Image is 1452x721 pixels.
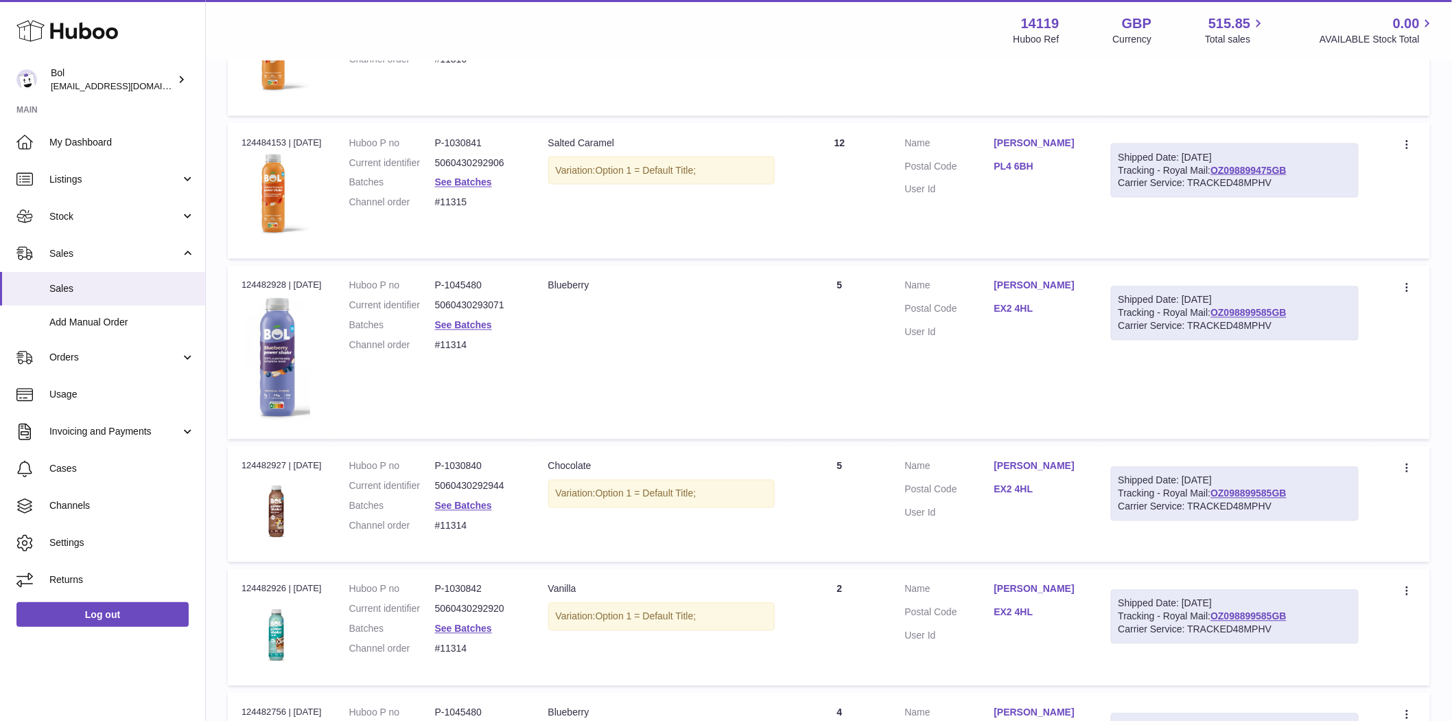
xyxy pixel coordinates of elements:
strong: 14119 [1021,14,1059,33]
div: Salted Caramel [548,137,775,150]
div: 124484153 | [DATE] [242,137,322,149]
span: Orders [49,351,180,364]
a: EX2 4HL [994,303,1084,316]
dt: Batches [349,319,435,332]
dt: Current identifier [349,480,435,493]
dd: P-1030840 [435,460,521,473]
dt: Huboo P no [349,137,435,150]
div: Shipped Date: [DATE] [1119,597,1352,610]
dt: Name [905,137,994,153]
div: 124482756 | [DATE] [242,707,322,719]
span: Channels [49,499,195,512]
dt: Channel order [349,643,435,656]
span: Option 1 = Default Title; [596,165,696,176]
dt: User Id [905,630,994,643]
div: 124482928 | [DATE] [242,279,322,292]
a: [PERSON_NAME] [994,583,1084,596]
a: 515.85 Total sales [1205,14,1266,46]
span: 515.85 [1208,14,1250,33]
a: EX2 4HL [994,483,1084,496]
a: OZ098899585GB [1210,611,1287,622]
span: Invoicing and Payments [49,425,180,438]
div: Variation: [548,480,775,508]
span: Option 1 = Default Title; [596,611,696,622]
div: 124482927 | [DATE] [242,460,322,472]
span: Stock [49,210,180,223]
dt: Postal Code [905,606,994,623]
img: internalAdmin-14119@internal.huboo.com [16,69,37,90]
dd: 5060430293071 [435,299,521,312]
div: Blueberry [548,279,775,293]
div: Carrier Service: TRACKED48MPHV [1119,320,1352,333]
td: 5 [788,446,891,562]
a: EX2 4HL [994,606,1084,619]
div: Currency [1113,33,1152,46]
dt: Huboo P no [349,707,435,720]
dt: Postal Code [905,483,994,500]
dd: P-1045480 [435,279,521,293]
a: OZ098899475GB [1210,165,1287,176]
a: [PERSON_NAME] [994,279,1084,293]
div: Carrier Service: TRACKED48MPHV [1119,501,1352,514]
img: 1224_REVISEDChocolate_LowSugar_Mock.png [242,477,310,545]
dd: #11314 [435,339,521,352]
div: Carrier Service: TRACKED48MPHV [1119,177,1352,190]
a: PL4 6BH [994,160,1084,173]
strong: GBP [1122,14,1151,33]
div: Carrier Service: TRACKED48MPHV [1119,623,1352,637]
dt: Channel order [349,196,435,209]
div: Chocolate [548,460,775,473]
span: Sales [49,247,180,260]
dt: Name [905,583,994,599]
div: Variation: [548,157,775,185]
a: [PERSON_NAME] [994,460,1084,473]
dt: Channel order [349,520,435,533]
span: [EMAIL_ADDRESS][DOMAIN_NAME] [51,80,202,91]
dt: User Id [905,326,994,339]
td: 12 [788,123,891,259]
img: 1024_REVISEDVanilla_LowSugar_Mock.png [242,600,310,669]
span: Usage [49,388,195,401]
a: [PERSON_NAME] [994,137,1084,150]
dt: User Id [905,507,994,520]
div: Shipped Date: [DATE] [1119,474,1352,488]
a: OZ098899585GB [1210,488,1287,499]
dt: Huboo P no [349,583,435,596]
dt: Batches [349,176,435,190]
img: 141191747909253.png [242,153,310,242]
span: My Dashboard [49,136,195,149]
dd: P-1030841 [435,137,521,150]
span: Settings [49,536,195,549]
a: Log out [16,602,189,627]
dd: 5060430292944 [435,480,521,493]
div: Tracking - Royal Mail: [1111,467,1359,521]
span: Option 1 = Default Title; [596,488,696,499]
td: 5 [788,266,891,439]
dt: Current identifier [349,299,435,312]
dt: Postal Code [905,303,994,319]
dt: Huboo P no [349,460,435,473]
span: Add Manual Order [49,316,195,329]
a: OZ098899585GB [1210,308,1287,319]
img: 141191747909130.png [242,297,310,422]
dd: 5060430292920 [435,603,521,616]
dd: 5060430292906 [435,157,521,170]
div: Variation: [548,603,775,631]
span: Cases [49,462,195,475]
div: Tracking - Royal Mail: [1111,590,1359,644]
dd: #11314 [435,643,521,656]
a: 0.00 AVAILABLE Stock Total [1320,14,1436,46]
div: Blueberry [548,707,775,720]
div: 124482926 | [DATE] [242,583,322,595]
a: See Batches [435,177,492,188]
dt: Current identifier [349,157,435,170]
dt: Channel order [349,339,435,352]
span: Listings [49,173,180,186]
dt: Batches [349,500,435,513]
a: See Batches [435,623,492,634]
dd: #11315 [435,196,521,209]
dt: Batches [349,623,435,636]
dt: User Id [905,183,994,196]
a: See Batches [435,320,492,331]
span: Returns [49,573,195,586]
